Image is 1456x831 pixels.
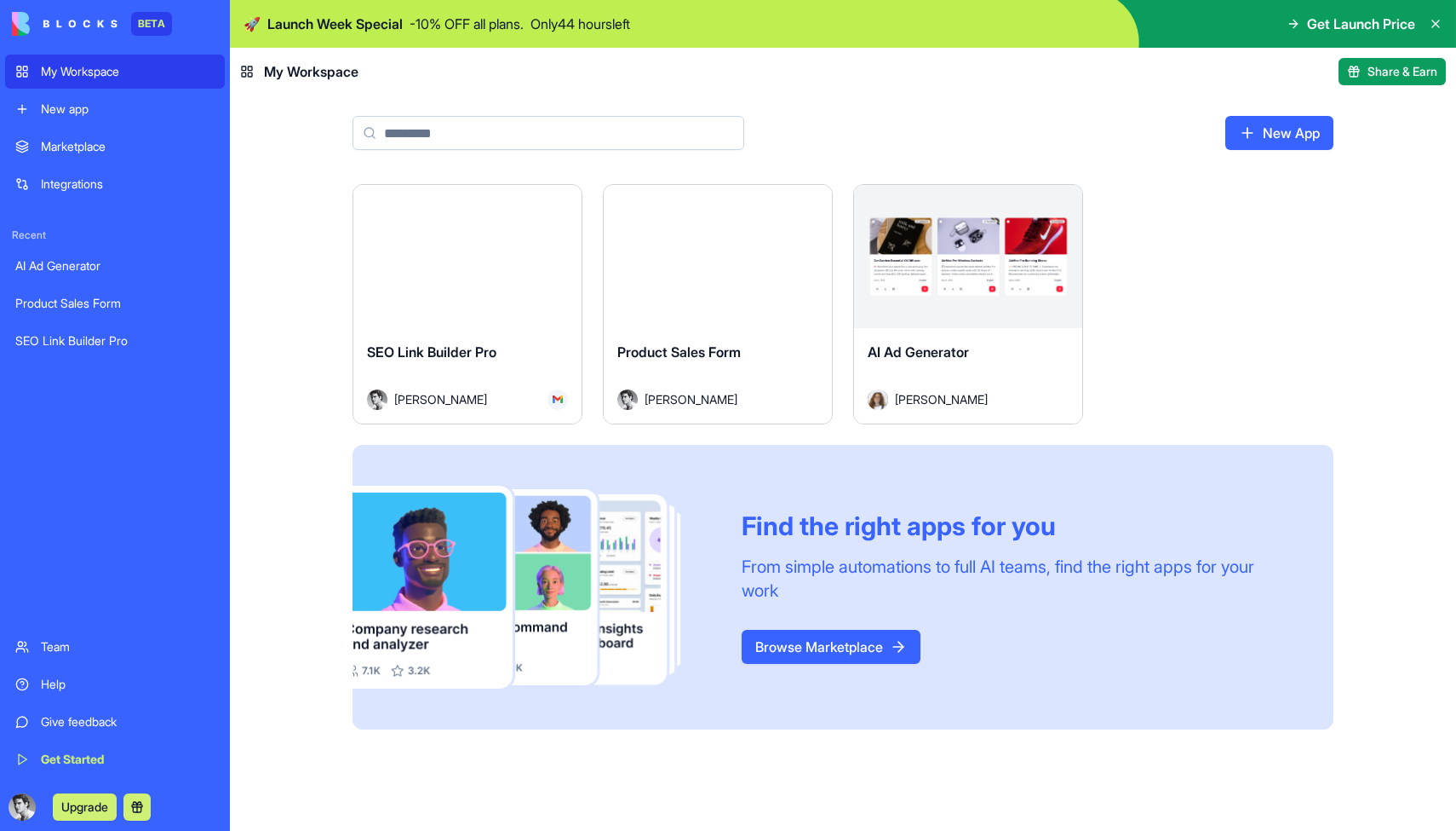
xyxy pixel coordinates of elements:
[41,751,215,768] div: Get Started
[5,705,225,739] a: Give feedback
[5,667,225,701] a: Help
[41,63,215,80] div: My Workspace
[131,12,172,36] div: BETA
[41,676,215,693] div: Help
[12,12,118,36] img: logo
[410,14,524,34] p: - 10 % OFF all plans.
[742,630,920,664] a: Browse Marketplace
[1367,63,1437,80] span: Share & Earn
[5,286,225,320] a: Product Sales Form
[41,638,215,655] div: Team
[267,14,403,34] span: Launch Week Special
[5,324,225,358] a: SEO Link Builder Pro
[15,257,215,274] div: AI Ad Generator
[5,249,225,283] a: AI Ad Generator
[5,742,225,776] a: Get Started
[5,228,225,242] span: Recent
[5,55,225,89] a: My Workspace
[617,343,741,361] span: Product Sales Form
[868,390,888,410] img: Avatar
[367,343,496,361] span: SEO Link Builder Pro
[1225,116,1333,150] a: New App
[5,167,225,201] a: Integrations
[394,390,487,408] span: [PERSON_NAME]
[853,184,1083,424] a: AI Ad GeneratorAvatar[PERSON_NAME]
[742,511,1293,541] div: Find the right apps for you
[53,793,117,821] button: Upgrade
[353,486,714,690] img: Frame_181_egmpey.png
[367,390,387,410] img: Avatar
[15,295,215,312] div: Product Sales Form
[353,184,582,424] a: SEO Link Builder ProAvatar[PERSON_NAME]
[1307,14,1415,34] span: Get Launch Price
[742,555,1293,603] div: From simple automations to full AI teams, find the right apps for your work
[5,130,225,164] a: Marketplace
[41,101,215,118] div: New app
[617,390,638,410] img: Avatar
[645,390,737,408] span: [PERSON_NAME]
[53,798,117,815] a: Upgrade
[41,138,215,155] div: Marketplace
[603,184,833,424] a: Product Sales FormAvatar[PERSON_NAME]
[41,713,215,730] div: Give feedback
[553,395,563,405] img: Gmail_trouth.svg
[868,343,969,361] span: AI Ad Generator
[244,14,261,34] span: 🚀
[12,12,172,36] a: BETA
[5,630,225,664] a: Team
[15,332,215,349] div: SEO Link Builder Pro
[264,61,358,82] span: My Workspace
[9,793,36,821] img: ACg8ocKT_6FDQWOwkBrimU9-k1H66kYNBt9q5NNtBsU-d4o92lCLqRQo=s96-c
[1338,58,1446,85] button: Share & Earn
[530,14,630,34] p: Only 44 hours left
[5,92,225,126] a: New app
[41,176,215,193] div: Integrations
[895,390,988,408] span: [PERSON_NAME]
